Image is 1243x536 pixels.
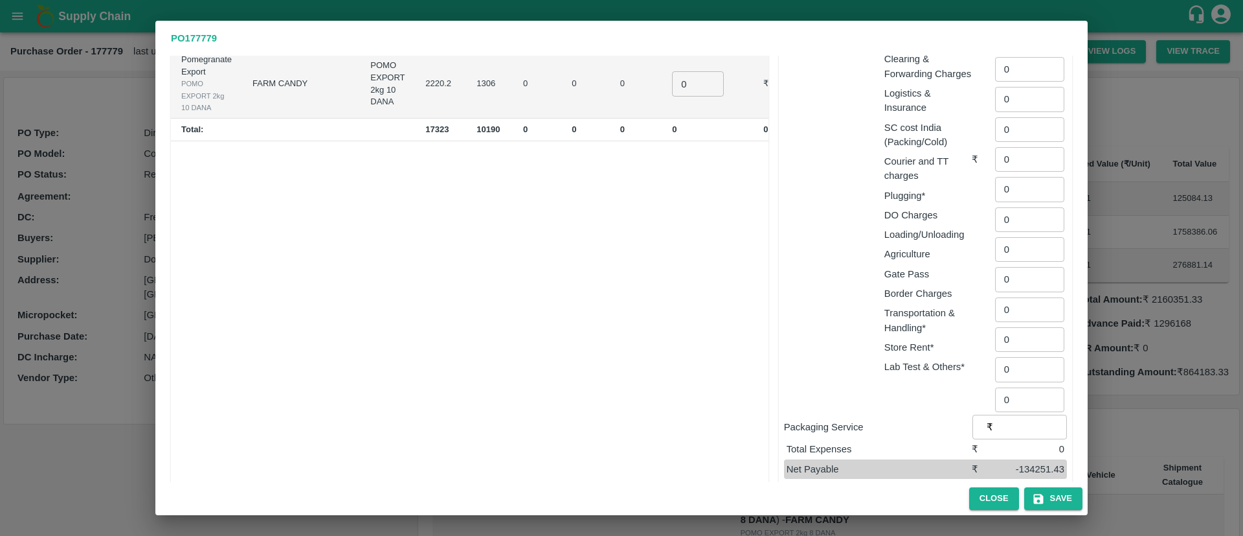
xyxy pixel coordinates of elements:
div: 0 [995,442,1064,456]
td: 0 [513,50,561,119]
p: Total Expenses [787,442,972,456]
p: Gate Pass [884,267,972,281]
p: Plugging* [884,189,972,203]
td: 0 [561,50,610,119]
input: 0 [672,71,724,96]
b: 0 [763,124,768,134]
b: 10190 [476,124,500,134]
div: ₹ [972,152,995,167]
td: FARM CANDY [242,50,360,119]
td: 1306 [466,50,513,119]
div: POMO EXPORT 2kg 10 DANA [181,78,232,113]
b: 0 [572,124,576,134]
p: Logistics & Insurance [884,86,972,115]
td: Pomegranate Export [171,50,242,119]
b: 0 [672,124,677,134]
b: Total: [181,124,203,134]
div: ₹ [972,442,995,456]
p: Packaging Service [784,420,973,434]
td: ₹0 [753,50,793,119]
b: PO 177779 [171,33,217,43]
div: ₹ [972,462,995,476]
p: DO Charges [884,208,972,222]
b: 0 [523,124,528,134]
p: SC cost India (Packing/Cold) [884,121,972,150]
p: Lab Test & Others* [884,360,972,374]
td: 2220.2 [415,50,466,119]
td: POMO EXPORT 2kg 10 DANA [360,50,415,119]
p: Border Charges [884,286,972,301]
button: Save [1024,487,1082,510]
p: Transportation & Handling* [884,306,972,335]
div: -134251.43 [995,462,1064,476]
p: Net Payable [787,462,972,476]
p: Courier and TT charges [884,154,972,183]
b: 0 [620,124,625,134]
p: Agriculture [884,247,972,261]
p: ₹ [987,420,993,434]
p: Clearing & Forwarding Charges [884,52,972,81]
td: 0 [610,50,662,119]
b: 17323 [425,124,449,134]
button: Close [969,487,1019,510]
p: Store Rent* [884,340,972,355]
p: Loading/Unloading [884,227,972,242]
